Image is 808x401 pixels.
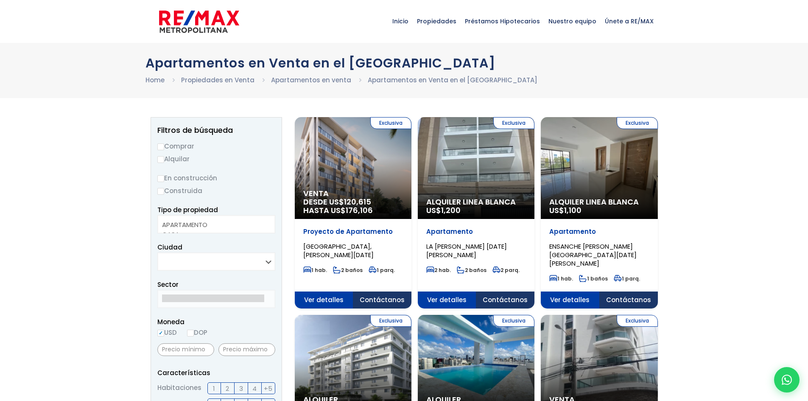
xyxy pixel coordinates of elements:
[418,292,476,308] span: Ver detalles
[157,317,275,327] span: Moneda
[213,383,215,394] span: 1
[157,156,164,163] input: Alquilar
[461,8,544,34] span: Préstamos Hipotecarios
[303,242,374,259] span: [GEOGRAPHIC_DATA], [PERSON_NAME][DATE]
[426,205,461,216] span: US$
[157,382,201,394] span: Habitaciones
[544,8,601,34] span: Nuestro equipo
[493,117,534,129] span: Exclusiva
[599,292,658,308] span: Contáctanos
[614,275,640,282] span: 1 parq.
[426,242,507,259] span: LA [PERSON_NAME] [DATE][PERSON_NAME]
[157,243,182,252] span: Ciudad
[157,173,275,183] label: En construcción
[159,9,239,34] img: remax-metropolitana-logo
[157,343,214,356] input: Precio mínimo
[617,117,658,129] span: Exclusiva
[303,227,403,236] p: Proyecto de Apartamento
[333,266,363,274] span: 2 baños
[346,205,373,216] span: 176,106
[579,275,608,282] span: 1 baños
[157,327,177,338] label: USD
[157,367,275,378] p: Características
[264,383,272,394] span: +5
[162,230,264,239] option: CASA
[218,343,275,356] input: Precio máximo
[162,220,264,230] option: APARTAMENTO
[303,206,403,215] span: HASTA US$
[549,275,573,282] span: 1 hab.
[157,330,164,337] input: USD
[426,227,526,236] p: Apartamento
[388,8,413,34] span: Inicio
[303,266,327,274] span: 1 hab.
[541,117,657,308] a: Exclusiva Alquiler Linea Blanca US$1,100 Apartamento ENSANCHE [PERSON_NAME][GEOGRAPHIC_DATA][DATE...
[145,76,165,84] a: Home
[426,266,451,274] span: 2 hab.
[252,383,257,394] span: 4
[370,315,411,327] span: Exclusiva
[549,227,649,236] p: Apartamento
[157,280,179,289] span: Sector
[413,8,461,34] span: Propiedades
[441,205,461,216] span: 1,200
[157,154,275,164] label: Alquilar
[418,117,534,308] a: Exclusiva Alquiler Linea Blanca US$1,200 Apartamento LA [PERSON_NAME] [DATE][PERSON_NAME] 2 hab. ...
[541,292,599,308] span: Ver detalles
[157,126,275,135] h2: Filtros de búsqueda
[295,292,353,308] span: Ver detalles
[157,205,218,214] span: Tipo de propiedad
[226,383,229,394] span: 2
[493,315,534,327] span: Exclusiva
[549,205,582,216] span: US$
[157,143,164,150] input: Comprar
[549,198,649,206] span: Alquiler Linea Blanca
[353,292,411,308] span: Contáctanos
[370,117,411,129] span: Exclusiva
[271,76,351,84] a: Apartamentos en venta
[617,315,658,327] span: Exclusiva
[426,198,526,206] span: Alquiler Linea Blanca
[344,196,371,207] span: 120,615
[181,76,254,84] a: Propiedades en Venta
[157,175,164,182] input: En construcción
[549,242,637,268] span: ENSANCHE [PERSON_NAME][GEOGRAPHIC_DATA][DATE][PERSON_NAME]
[303,189,403,198] span: Venta
[601,8,658,34] span: Únete a RE/MAX
[457,266,486,274] span: 2 baños
[157,185,275,196] label: Construida
[145,56,663,70] h1: Apartamentos en Venta en el [GEOGRAPHIC_DATA]
[476,292,534,308] span: Contáctanos
[157,188,164,195] input: Construida
[157,141,275,151] label: Comprar
[187,327,207,338] label: DOP
[239,383,243,394] span: 3
[187,330,194,337] input: DOP
[564,205,582,216] span: 1,100
[492,266,520,274] span: 2 parq.
[369,266,395,274] span: 1 parq.
[368,76,537,84] a: Apartamentos en Venta en el [GEOGRAPHIC_DATA]
[303,198,403,215] span: DESDE US$
[295,117,411,308] a: Exclusiva Venta DESDE US$120,615 HASTA US$176,106 Proyecto de Apartamento [GEOGRAPHIC_DATA], [PER...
